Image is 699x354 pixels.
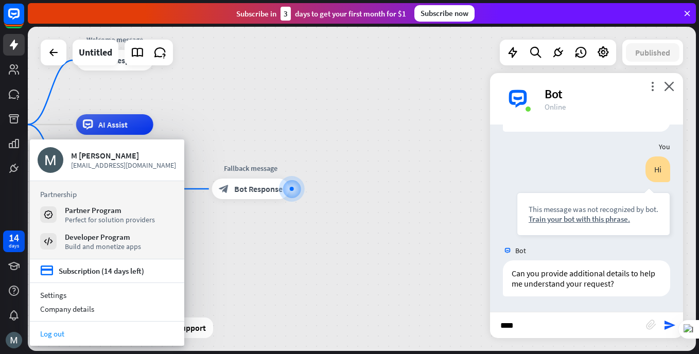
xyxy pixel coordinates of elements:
[98,119,128,130] span: AI Assist
[65,242,141,251] div: Build and monetize apps
[38,147,177,173] a: M [PERSON_NAME] [EMAIL_ADDRESS][DOMAIN_NAME]
[663,319,676,331] i: send
[545,102,671,112] div: Online
[65,205,155,215] div: Partner Program
[626,43,679,62] button: Published
[281,7,291,21] div: 3
[648,81,657,91] i: more_vert
[414,5,475,22] div: Subscribe now
[204,163,297,173] div: Fallback message
[30,327,184,341] a: Log out
[40,189,174,199] h3: Partnership
[545,86,671,102] div: Bot
[8,4,39,35] button: Open LiveChat chat widget
[529,214,658,224] div: Train your bot with this phrase.
[65,232,141,242] div: Developer Program
[3,231,25,252] a: 14 days
[9,233,19,242] div: 14
[40,264,144,277] a: credit_card Subscription (14 days left)
[30,288,184,302] a: Settings
[40,264,54,277] i: credit_card
[71,161,177,170] span: [EMAIL_ADDRESS][DOMAIN_NAME]
[515,246,526,255] span: Bot
[40,232,174,251] a: Developer Program Build and monetize apps
[236,7,406,21] div: Subscribe in days to get your first month for $1
[40,205,174,224] a: Partner Program Perfect for solution providers
[79,40,112,65] div: Untitled
[9,242,19,250] div: days
[529,204,658,214] div: This message was not recognized by bot.
[65,215,155,224] div: Perfect for solution providers
[219,184,229,194] i: block_bot_response
[646,320,656,330] i: block_attachment
[177,320,206,336] span: Support
[59,266,144,276] div: Subscription (14 days left)
[503,260,670,296] div: Can you provide additional details to help me understand your request?
[645,156,670,182] div: Hi
[664,81,674,91] i: close
[30,302,184,316] div: Company details
[234,184,283,194] span: Bot Response
[71,150,177,161] div: M [PERSON_NAME]
[659,142,670,151] span: You
[68,34,161,45] div: Welcome message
